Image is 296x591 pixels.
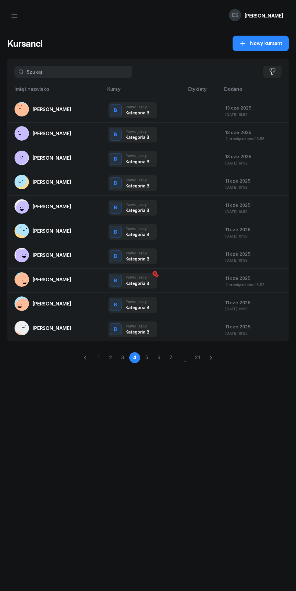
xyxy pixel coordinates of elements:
[225,331,284,335] div: [DATE] 16:55
[245,13,283,18] div: [PERSON_NAME]
[33,252,71,258] span: [PERSON_NAME]
[14,151,71,165] a: [PERSON_NAME]
[225,210,284,214] div: [DATE] 16:58
[110,202,122,214] button: B
[166,352,176,363] a: 7
[225,226,284,234] div: 11 cze 2025
[7,38,42,49] h1: Kursanci
[33,301,71,307] span: [PERSON_NAME]
[14,102,71,117] a: [PERSON_NAME]
[33,179,71,185] span: [PERSON_NAME]
[125,232,149,237] div: Kategoria B
[111,324,120,334] div: B
[125,203,149,206] div: Prawo jazdy
[14,224,71,238] a: [PERSON_NAME]
[125,105,149,109] div: Prawo jazdy
[225,129,284,136] div: 13 cze 2025
[225,113,284,117] div: [DATE] 18:57
[141,352,152,363] a: 5
[14,248,71,262] a: [PERSON_NAME]
[14,66,132,78] input: Szukaj
[225,274,284,282] div: 11 cze 2025
[93,352,104,363] a: 1
[111,203,120,213] div: B
[125,329,149,334] div: Kategoria B
[125,208,149,213] div: Kategoria B
[125,281,149,286] div: Kategoria B
[33,325,71,331] span: [PERSON_NAME]
[225,161,284,165] div: [DATE] 18:52
[233,36,289,51] a: Nowy kursant
[111,300,120,310] div: B
[117,352,128,363] a: 3
[14,199,71,214] a: [PERSON_NAME]
[14,126,71,141] a: [PERSON_NAME]
[33,130,71,136] span: [PERSON_NAME]
[129,352,140,363] a: 4
[225,258,284,262] div: [DATE] 16:58
[110,323,122,335] button: B
[153,352,164,363] a: 6
[225,185,284,189] div: [DATE] 16:59
[225,307,284,311] div: [DATE] 16:55
[125,159,149,164] div: Kategoria B
[125,183,149,188] div: Kategoria B
[125,178,149,182] div: Prawo jazdy
[111,154,120,164] div: B
[110,153,122,165] button: B
[14,321,71,335] a: [PERSON_NAME]
[125,324,149,328] div: Prawo jazdy
[33,155,71,161] span: [PERSON_NAME]
[250,40,282,47] span: Nowy kursant
[111,251,120,261] div: B
[110,104,122,116] button: B
[225,137,284,141] div: 2 miesiące temu 18:56
[225,201,284,209] div: 11 cze 2025
[185,85,220,98] th: Etykiety
[110,250,122,262] button: B
[125,256,149,261] div: Kategoria B
[33,276,71,283] span: [PERSON_NAME]
[225,250,284,258] div: 11 cze 2025
[33,106,71,112] span: [PERSON_NAME]
[111,129,120,140] div: B
[111,105,120,116] div: B
[111,178,120,188] div: B
[104,85,185,98] th: Kursy
[14,175,71,189] a: [PERSON_NAME]
[225,283,284,287] div: 2 miesiące temu 16:57
[110,177,122,189] button: B
[125,129,149,133] div: Prawo jazdy
[110,275,122,287] button: B
[178,352,191,363] span: ...
[14,296,71,311] a: [PERSON_NAME]
[125,275,149,279] div: Prawo jazdy
[105,352,116,363] a: 2
[220,85,289,98] th: Dodano
[110,129,122,141] button: B
[192,352,203,363] a: 21
[232,13,238,18] span: EŚ
[125,227,149,231] div: Prawo jazdy
[33,203,71,209] span: [PERSON_NAME]
[33,228,71,234] span: [PERSON_NAME]
[125,135,149,140] div: Kategoria B
[225,153,284,161] div: 13 cze 2025
[225,104,284,112] div: 13 cze 2025
[125,300,149,304] div: Prawo jazdy
[125,154,149,158] div: Prawo jazdy
[125,305,149,310] div: Kategoria B
[14,272,71,287] a: [PERSON_NAME]
[111,276,120,286] div: B
[225,299,284,307] div: 11 cze 2025
[225,177,284,185] div: 11 cze 2025
[110,226,122,238] button: B
[125,110,149,115] div: Kategoria B
[225,234,284,238] div: [DATE] 16:58
[7,85,104,98] th: Imię i nazwisko
[225,323,284,331] div: 11 cze 2025
[125,251,149,255] div: Prawo jazdy
[111,227,120,237] div: B
[110,299,122,311] button: B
